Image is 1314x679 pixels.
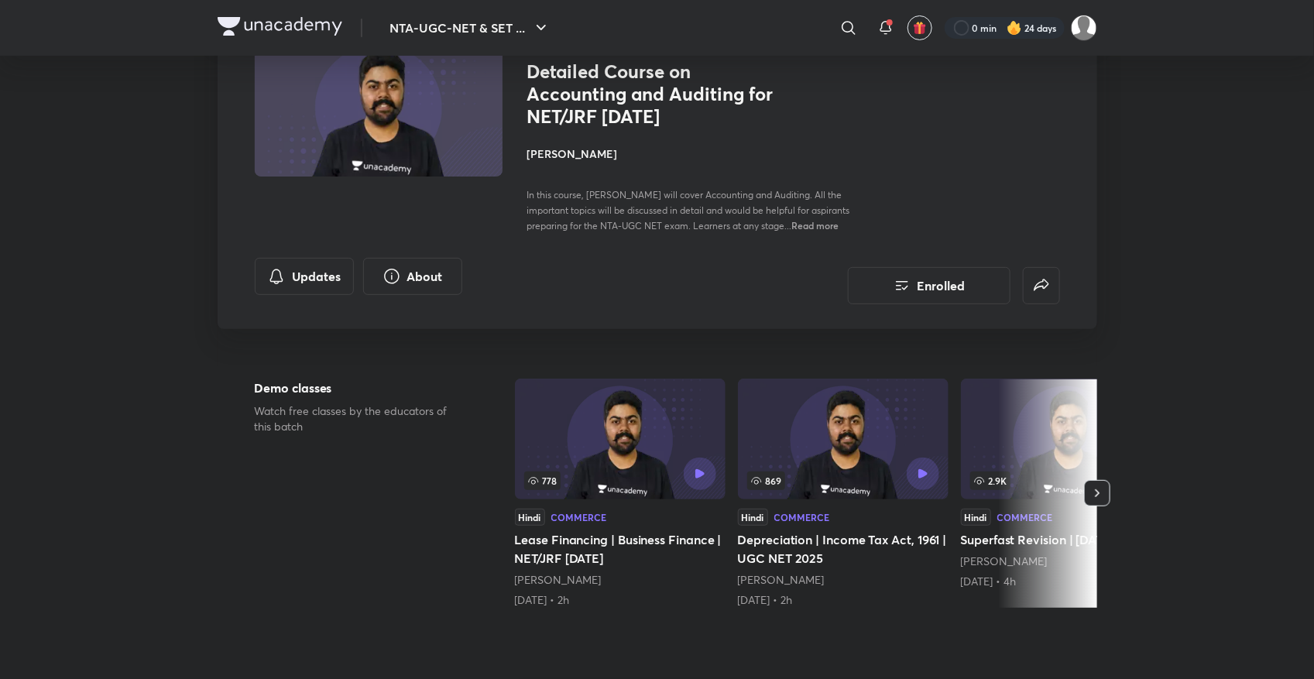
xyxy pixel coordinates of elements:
[515,379,726,608] a: Lease Financing | Business Finance | NET/JRF June 2025
[218,17,342,36] img: Company Logo
[551,513,607,522] div: Commerce
[252,36,504,178] img: Thumbnail
[738,530,949,568] h5: Depreciation | Income Tax Act, 1961 | UGC NET 2025
[255,379,465,397] h5: Demo classes
[961,574,1172,589] div: 26th Jun • 4h
[792,219,839,231] span: Read more
[961,379,1172,589] a: 2.9KHindiCommerceSuperfast Revision | [DATE][PERSON_NAME][DATE] • 4h
[738,379,949,608] a: Depreciation | Income Tax Act, 1961 | UGC NET 2025
[527,60,781,127] h1: Detailed Course on Accounting and Auditing for NET/JRF [DATE]
[381,12,560,43] button: NTA-UGC-NET & SET ...
[363,258,462,295] button: About
[913,21,927,35] img: avatar
[774,513,830,522] div: Commerce
[961,379,1172,589] a: Superfast Revision | JUNE 2025
[747,472,785,490] span: 869
[738,379,949,608] a: 869HindiCommerceDepreciation | Income Tax Act, 1961 | UGC NET 2025[PERSON_NAME][DATE] • 2h
[738,572,825,587] a: [PERSON_NAME]
[1071,15,1097,41] img: Sakshi Nath
[738,572,949,588] div: Raghav Wadhwa
[515,379,726,608] a: 778HindiCommerceLease Financing | Business Finance | NET/JRF [DATE][PERSON_NAME][DATE] • 2h
[961,530,1172,549] h5: Superfast Revision | [DATE]
[515,509,545,526] div: Hindi
[961,509,991,526] div: Hindi
[738,592,949,608] div: 22nd May • 2h
[848,267,1010,304] button: Enrolled
[515,530,726,568] h5: Lease Financing | Business Finance | NET/JRF [DATE]
[527,146,874,162] h4: [PERSON_NAME]
[515,572,602,587] a: [PERSON_NAME]
[961,554,1172,569] div: Raghav Wadhwa
[1023,267,1060,304] button: false
[218,17,342,39] a: Company Logo
[255,258,354,295] button: Updates
[970,472,1010,490] span: 2.9K
[527,189,850,231] span: In this course, [PERSON_NAME] will cover Accounting and Auditing. All the important topics will b...
[524,472,561,490] span: 778
[738,509,768,526] div: Hindi
[515,572,726,588] div: Raghav Wadhwa
[255,403,465,434] p: Watch free classes by the educators of this batch
[907,15,932,40] button: avatar
[1007,20,1022,36] img: streak
[961,554,1048,568] a: [PERSON_NAME]
[997,513,1053,522] div: Commerce
[515,592,726,608] div: 30th Apr • 2h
